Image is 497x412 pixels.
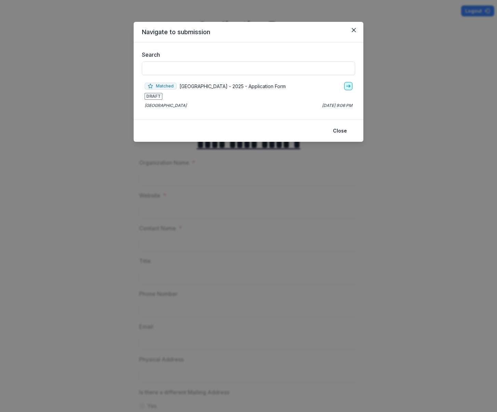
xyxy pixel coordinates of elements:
[348,25,359,36] button: Close
[134,22,363,42] header: Navigate to submission
[322,102,352,109] p: [DATE] 9:06 PM
[145,102,187,109] p: [GEOGRAPHIC_DATA]
[329,125,351,136] button: Close
[145,93,162,100] span: DRAFT
[145,83,177,90] span: Matched
[179,83,286,90] p: [GEOGRAPHIC_DATA] - 2025 - Application Form
[344,82,352,90] a: go-to
[142,51,351,59] label: Search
